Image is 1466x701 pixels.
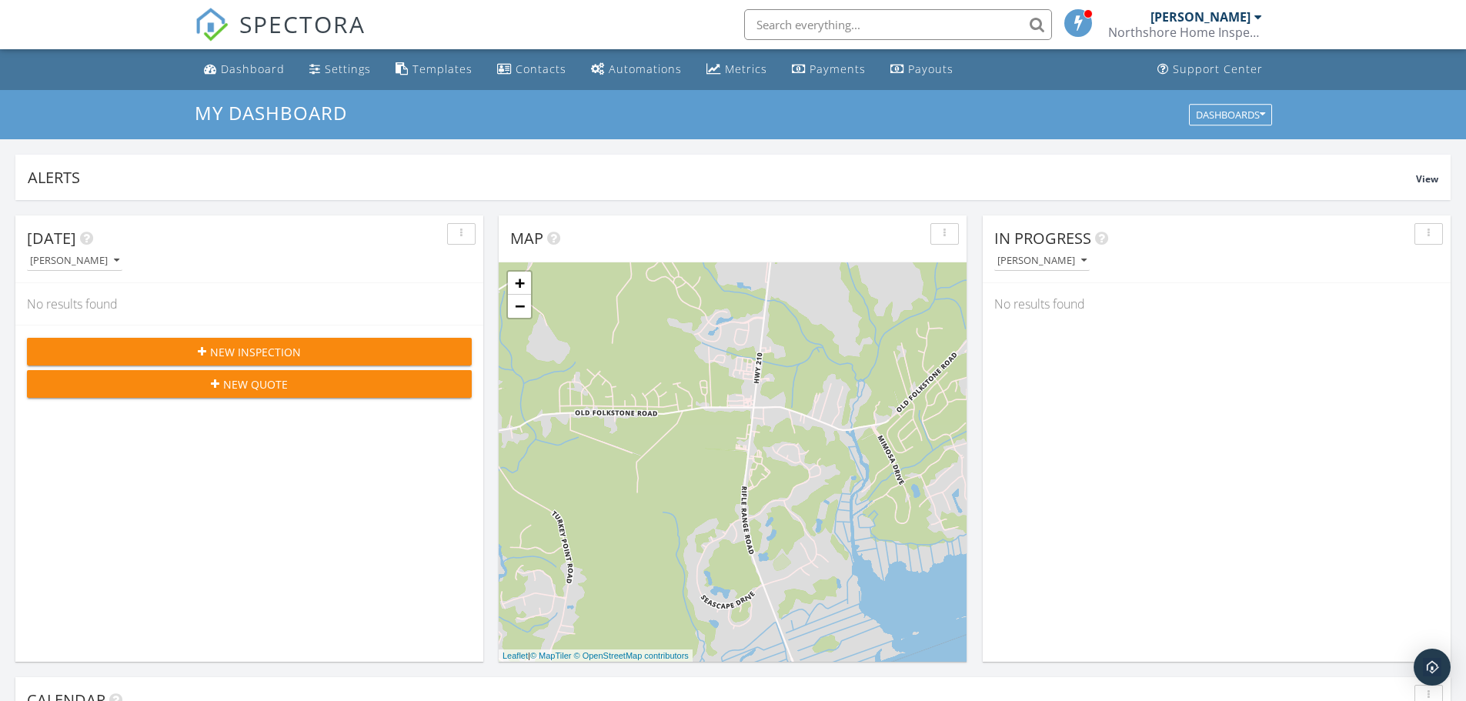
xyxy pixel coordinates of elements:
div: Open Intercom Messenger [1414,649,1451,686]
a: © OpenStreetMap contributors [574,651,689,660]
a: Payments [786,55,872,84]
div: Templates [412,62,473,76]
input: Search everything... [744,9,1052,40]
a: Zoom in [508,272,531,295]
a: Support Center [1151,55,1269,84]
a: Templates [389,55,479,84]
span: SPECTORA [239,8,366,40]
img: The Best Home Inspection Software - Spectora [195,8,229,42]
div: Settings [325,62,371,76]
div: Automations [609,62,682,76]
a: Leaflet [503,651,528,660]
span: My Dashboard [195,100,347,125]
button: [PERSON_NAME] [994,251,1090,272]
span: New Quote [223,376,288,392]
button: New Quote [27,370,472,398]
div: Payments [810,62,866,76]
span: New Inspection [210,344,301,360]
a: SPECTORA [195,21,366,53]
span: In Progress [994,228,1091,249]
div: Metrics [725,62,767,76]
div: Dashboard [221,62,285,76]
div: Contacts [516,62,566,76]
span: Map [510,228,543,249]
div: | [499,649,693,663]
a: Automations (Basic) [585,55,688,84]
button: New Inspection [27,338,472,366]
a: © MapTiler [530,651,572,660]
a: Dashboard [198,55,291,84]
div: Dashboards [1196,109,1265,120]
span: View [1416,172,1438,185]
div: [PERSON_NAME] [30,255,119,266]
a: Payouts [884,55,960,84]
a: Metrics [700,55,773,84]
div: No results found [983,283,1451,325]
div: Payouts [908,62,953,76]
a: Settings [303,55,377,84]
div: [PERSON_NAME] [997,255,1087,266]
a: Zoom out [508,295,531,318]
div: [PERSON_NAME] [1150,9,1251,25]
span: [DATE] [27,228,76,249]
div: Support Center [1173,62,1263,76]
a: Contacts [491,55,573,84]
div: Alerts [28,167,1416,188]
button: Dashboards [1189,104,1272,125]
button: [PERSON_NAME] [27,251,122,272]
div: No results found [15,283,483,325]
div: Northshore Home Inspections, LLC [1108,25,1262,40]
